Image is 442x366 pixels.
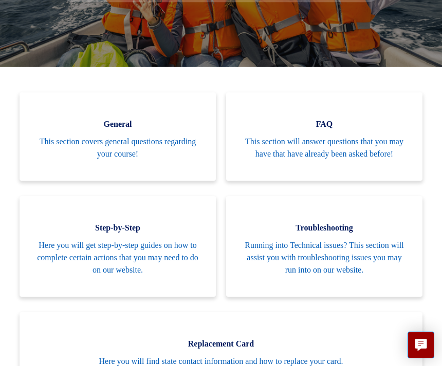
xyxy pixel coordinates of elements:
a: FAQ This section will answer questions that you may have that have already been asked before! [226,92,422,181]
span: FAQ [242,118,407,130]
span: Troubleshooting [242,222,407,234]
span: Here you will get step-by-step guides on how to complete certain actions that you may need to do ... [35,239,200,276]
span: This section will answer questions that you may have that have already been asked before! [242,136,407,160]
a: Troubleshooting Running into Technical issues? This section will assist you with troubleshooting ... [226,196,422,297]
a: Step-by-Step Here you will get step-by-step guides on how to complete certain actions that you ma... [20,196,216,297]
span: Step-by-Step [35,222,200,234]
span: Replacement Card [35,338,407,350]
a: General This section covers general questions regarding your course! [20,92,216,181]
span: This section covers general questions regarding your course! [35,136,200,160]
button: Live chat [408,332,434,358]
span: General [35,118,200,130]
span: Running into Technical issues? This section will assist you with troubleshooting issues you may r... [242,239,407,276]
